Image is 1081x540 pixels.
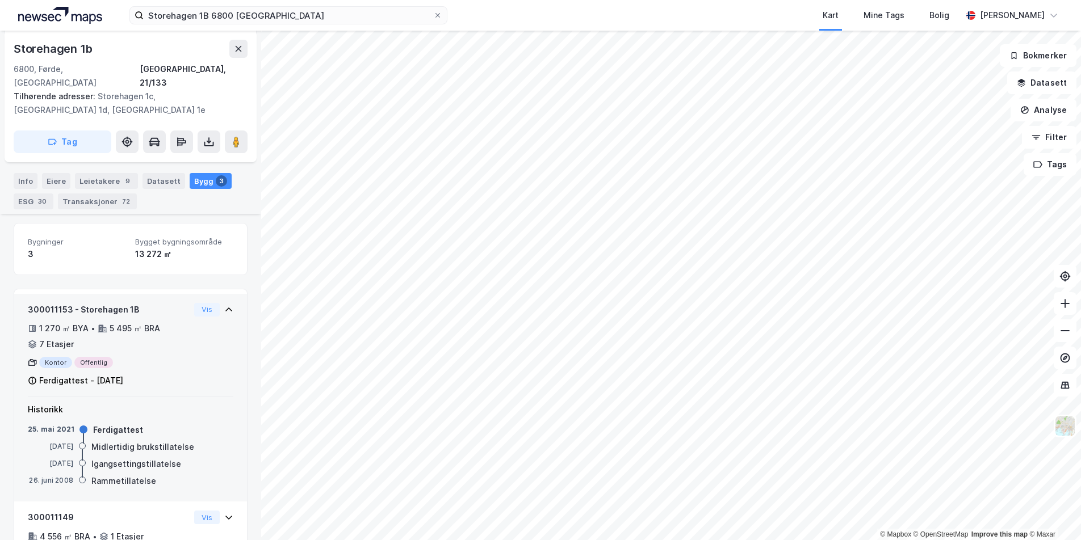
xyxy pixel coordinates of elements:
div: Midlertidig brukstillatelse [91,440,194,454]
div: Storehagen 1c, [GEOGRAPHIC_DATA] 1d, [GEOGRAPHIC_DATA] 1e [14,90,238,117]
button: Bokmerker [1000,44,1076,67]
div: 9 [122,175,133,187]
div: 3 [28,247,126,261]
div: Leietakere [75,173,138,189]
span: Bygninger [28,237,126,247]
span: Bygget bygningsområde [135,237,233,247]
div: Ferdigattest [93,423,143,437]
div: Ferdigattest - [DATE] [39,374,123,387]
a: OpenStreetMap [914,530,969,538]
div: Bygg [190,173,232,189]
div: ESG [14,193,53,209]
input: Søk på adresse, matrikkel, gårdeiere, leietakere eller personer [144,7,433,24]
div: 26. juni 2008 [28,475,73,486]
div: 6800, Førde, [GEOGRAPHIC_DATA] [14,62,140,90]
div: [DATE] [28,458,73,469]
button: Datasett [1007,71,1076,94]
div: Info [14,173,37,189]
div: 13 272 ㎡ [135,247,233,261]
div: 300011149 [28,511,190,524]
button: Vis [194,511,220,524]
div: [PERSON_NAME] [980,9,1045,22]
div: Kart [823,9,839,22]
button: Tags [1024,153,1076,176]
div: 5 495 ㎡ BRA [110,322,160,335]
div: • [91,324,95,333]
div: 72 [120,196,132,207]
img: logo.a4113a55bc3d86da70a041830d287a7e.svg [18,7,102,24]
img: Z [1054,415,1076,437]
div: 1 270 ㎡ BYA [39,322,89,335]
a: Improve this map [971,530,1028,538]
div: 3 [216,175,227,187]
button: Analyse [1011,99,1076,121]
button: Vis [194,303,220,317]
iframe: Chat Widget [1024,486,1081,540]
div: 7 Etasjer [39,337,74,351]
div: Mine Tags [864,9,904,22]
div: Rammetillatelse [91,474,156,488]
div: [GEOGRAPHIC_DATA], 21/133 [140,62,248,90]
div: Igangsettingstillatelse [91,457,181,471]
a: Mapbox [880,530,911,538]
div: Transaksjoner [58,193,137,209]
button: Tag [14,130,111,153]
div: Eiere [42,173,70,189]
div: 300011153 - Storehagen 1B [28,303,190,317]
div: Bolig [929,9,949,22]
div: 30 [36,196,49,207]
div: Storehagen 1b [14,40,94,58]
div: Kontrollprogram for chat [1024,486,1081,540]
div: Datasett [143,173,185,189]
button: Filter [1022,126,1076,149]
div: 25. mai 2021 [28,424,74,434]
span: Tilhørende adresser: [14,91,98,101]
div: Historikk [28,403,233,416]
div: [DATE] [28,441,73,452]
